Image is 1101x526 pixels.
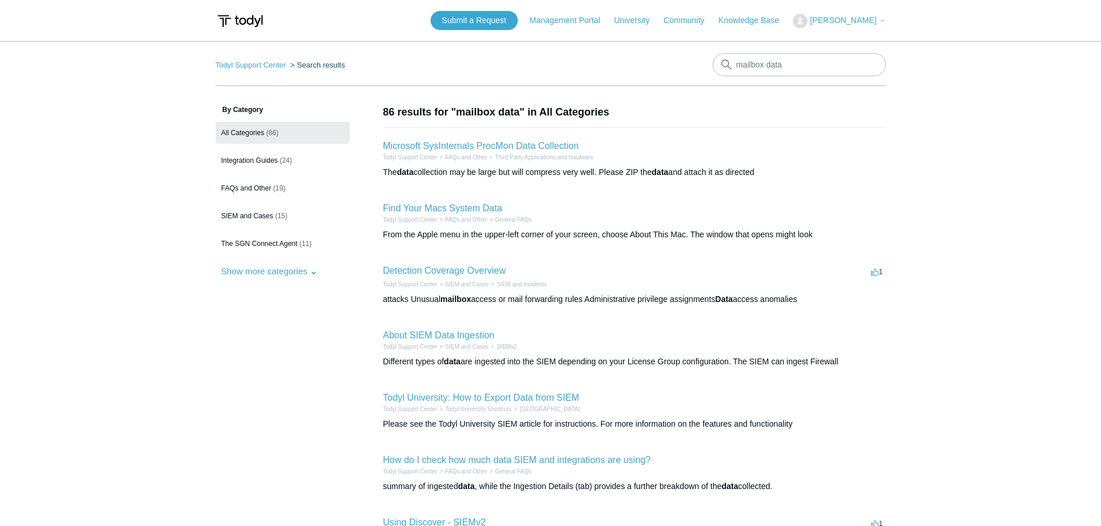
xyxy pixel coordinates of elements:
[716,294,733,304] em: Data
[383,229,886,241] div: From the Apple menu in the upper-left corner of your screen, choose About This Mac. The window th...
[663,14,716,27] a: Community
[721,482,738,491] em: data
[383,280,438,289] li: Todyl Support Center
[383,281,438,288] a: Todyl Support Center
[216,233,350,255] a: The SGN Connect Agent (11)
[280,156,292,165] span: (24)
[383,480,886,493] div: summary of ingested , while the Ingestion Details (tab) provides a further breakdown of the colle...
[216,122,350,144] a: All Categories (86)
[383,266,506,275] a: Detection Coverage Overview
[652,167,669,177] em: data
[445,154,487,161] a: FAQs and Other
[266,129,279,137] span: (86)
[529,14,611,27] a: Management Portal
[383,293,886,305] div: attacks Unusual access or mail forwarding rules Administrative privilege assignments access anoma...
[793,14,885,28] button: [PERSON_NAME]
[495,217,531,223] a: General FAQs
[383,166,886,178] div: The collection may be large but will compress very well. Please ZIP the and attach it as directed
[383,217,438,223] a: Todyl Support Center
[458,482,474,491] em: data
[221,240,298,248] span: The SGN Connect Agent
[383,356,886,368] div: Different types of are ingested into the SIEM depending on your License Group configuration. The ...
[718,14,791,27] a: Knowledge Base
[383,418,886,430] div: Please see the Todyl University SIEM article for instructions. For more information on the featur...
[445,217,487,223] a: FAQs and Other
[216,10,265,32] img: Todyl Support Center Help Center home page
[383,203,502,213] a: Find Your Macs System Data
[299,240,312,248] span: (11)
[445,281,488,288] a: SIEM and Cases
[495,468,531,475] a: General FAQs
[444,357,461,366] em: data
[431,11,518,30] a: Submit a Request
[445,406,511,412] a: Todyl University Shortcuts
[496,281,547,288] a: SIEM and Incidents
[437,467,487,476] li: FAQs and Other
[383,393,580,402] a: Todyl University: How to Export Data from SIEM
[871,267,883,276] span: 1
[216,61,286,69] a: Todyl Support Center
[383,405,438,413] li: Todyl Support Center
[216,61,288,69] li: Todyl Support Center
[488,342,517,351] li: SIEMv2
[383,468,438,475] a: Todyl Support Center
[496,344,517,350] a: SIEMv2
[221,212,273,220] span: SIEM and Cases
[216,260,323,282] button: Show more categories
[437,215,487,224] li: FAQs and Other
[445,468,487,475] a: FAQs and Other
[614,14,661,27] a: University
[437,405,511,413] li: Todyl University Shortcuts
[216,177,350,199] a: FAQs and Other (19)
[383,105,886,120] h1: 86 results for "mailbox data" in All Categories
[273,184,286,192] span: (19)
[383,215,438,224] li: Todyl Support Center
[397,167,414,177] em: data
[216,150,350,171] a: Integration Guides (24)
[487,153,594,162] li: Third Party Applications and Hardware
[383,344,438,350] a: Todyl Support Center
[495,154,594,161] a: Third Party Applications and Hardware
[487,215,532,224] li: General FAQs
[221,156,278,165] span: Integration Guides
[216,205,350,227] a: SIEM and Cases (15)
[383,455,651,465] a: How do I check how much data SIEM and integrations are using?
[383,467,438,476] li: Todyl Support Center
[488,280,547,289] li: SIEM and Incidents
[288,61,345,69] li: Search results
[383,406,438,412] a: Todyl Support Center
[383,154,438,161] a: Todyl Support Center
[437,342,488,351] li: SIEM and Cases
[383,153,438,162] li: Todyl Support Center
[437,153,487,162] li: FAQs and Other
[383,141,579,151] a: Microsoft SysInternals ProcMon Data Collection
[810,16,876,25] span: [PERSON_NAME]
[511,405,580,413] li: Todyl University
[713,53,886,76] input: Search
[440,294,471,304] em: mailbox
[437,280,488,289] li: SIEM and Cases
[445,344,488,350] a: SIEM and Cases
[216,105,350,115] h3: By Category
[383,342,438,351] li: Todyl Support Center
[221,184,272,192] span: FAQs and Other
[383,330,495,340] a: About SIEM Data Ingestion
[487,467,532,476] li: General FAQs
[520,406,580,412] a: [GEOGRAPHIC_DATA]
[275,212,287,220] span: (15)
[221,129,265,137] span: All Categories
